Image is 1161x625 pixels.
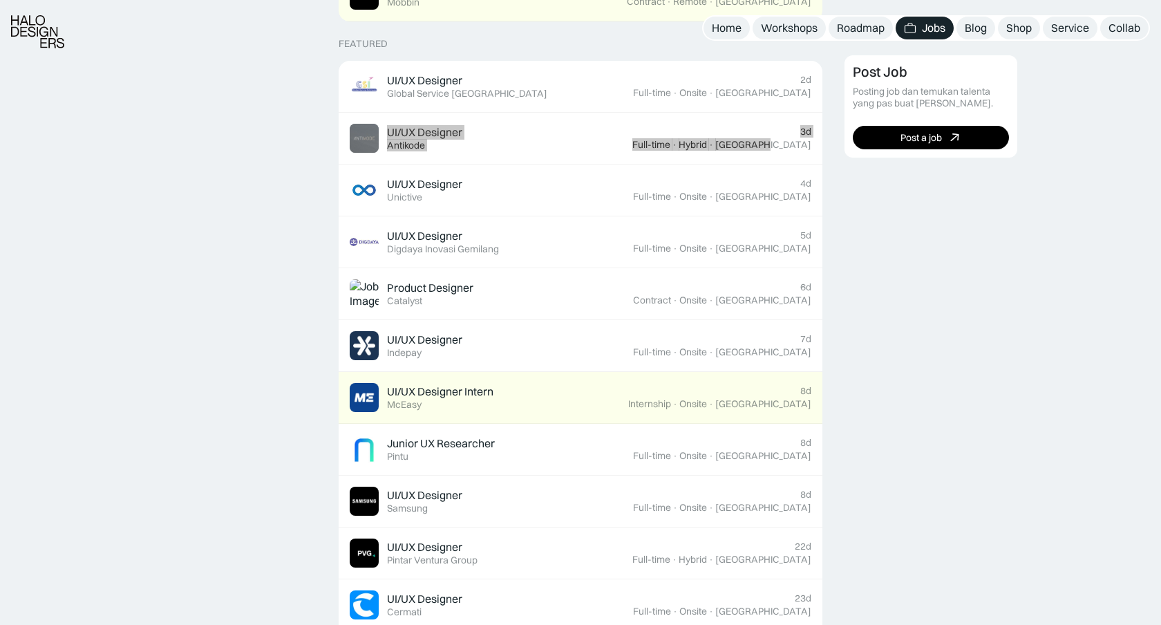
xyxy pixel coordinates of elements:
[800,230,811,241] div: 5d
[387,333,462,347] div: UI/UX Designer
[896,17,954,39] a: Jobs
[853,64,907,80] div: Post Job
[387,295,422,307] div: Catalyst
[708,554,714,566] div: ·
[800,74,811,86] div: 2d
[339,165,822,216] a: Job ImageUI/UX DesignerUnictive4dFull-time·Onsite·[GEOGRAPHIC_DATA]
[956,17,995,39] a: Blog
[633,295,671,306] div: Contract
[672,502,678,514] div: ·
[679,502,707,514] div: Onsite
[679,606,707,617] div: Onsite
[679,554,707,566] div: Hybrid
[387,229,462,243] div: UI/UX Designer
[679,191,707,203] div: Onsite
[715,502,811,514] div: [GEOGRAPHIC_DATA]
[1043,17,1097,39] a: Service
[1051,21,1089,35] div: Service
[387,73,462,88] div: UI/UX Designer
[715,87,811,99] div: [GEOGRAPHIC_DATA]
[350,487,379,516] img: Job Image
[712,21,742,35] div: Home
[837,21,885,35] div: Roadmap
[715,346,811,358] div: [GEOGRAPHIC_DATA]
[387,436,495,451] div: Junior UX Researcher
[708,346,714,358] div: ·
[900,131,942,143] div: Post a job
[633,243,671,254] div: Full-time
[387,125,462,140] div: UI/UX Designer
[679,398,707,410] div: Onsite
[715,243,811,254] div: [GEOGRAPHIC_DATA]
[672,346,678,358] div: ·
[679,87,707,99] div: Onsite
[387,399,422,411] div: McEasy
[672,243,678,254] div: ·
[704,17,750,39] a: Home
[632,554,670,566] div: Full-time
[761,21,818,35] div: Workshops
[387,88,547,100] div: Global Service [GEOGRAPHIC_DATA]
[633,191,671,203] div: Full-time
[715,191,811,203] div: [GEOGRAPHIC_DATA]
[672,554,677,566] div: ·
[715,606,811,617] div: [GEOGRAPHIC_DATA]
[387,503,428,514] div: Samsung
[339,61,822,113] a: Job ImageUI/UX DesignerGlobal Service [GEOGRAPHIC_DATA]2dFull-time·Onsite·[GEOGRAPHIC_DATA]
[672,139,677,151] div: ·
[998,17,1040,39] a: Shop
[350,435,379,464] img: Job Image
[339,424,822,476] a: Job ImageJunior UX ResearcherPintu8dFull-time·Onsite·[GEOGRAPHIC_DATA]
[387,540,462,554] div: UI/UX Designer
[853,86,1009,109] div: Posting job dan temukan talenta yang pas buat [PERSON_NAME].
[1100,17,1149,39] a: Collab
[715,139,811,151] div: [GEOGRAPHIC_DATA]
[829,17,893,39] a: Roadmap
[350,227,379,256] img: Job Image
[679,139,707,151] div: Hybrid
[679,346,707,358] div: Onsite
[350,124,379,153] img: Job Image
[350,590,379,619] img: Job Image
[387,243,499,255] div: Digdaya Inovasi Gemilang
[633,450,671,462] div: Full-time
[350,383,379,412] img: Job Image
[708,502,714,514] div: ·
[387,451,408,463] div: Pintu
[795,593,811,604] div: 23d
[679,450,707,462] div: Onsite
[350,539,379,568] img: Job Image
[679,295,707,306] div: Onsite
[350,72,379,101] img: Job Image
[339,528,822,579] a: Job ImageUI/UX DesignerPintar Ventura Group22dFull-time·Hybrid·[GEOGRAPHIC_DATA]
[628,398,671,410] div: Internship
[708,295,714,306] div: ·
[708,243,714,254] div: ·
[633,606,671,617] div: Full-time
[339,216,822,268] a: Job ImageUI/UX DesignerDigdaya Inovasi Gemilang5dFull-time·Onsite·[GEOGRAPHIC_DATA]
[800,281,811,293] div: 6d
[339,268,822,320] a: Job ImageProduct DesignerCatalyst6dContract·Onsite·[GEOGRAPHIC_DATA]
[672,295,678,306] div: ·
[1108,21,1140,35] div: Collab
[708,87,714,99] div: ·
[387,606,422,618] div: Cermati
[632,139,670,151] div: Full-time
[339,372,822,424] a: Job ImageUI/UX Designer InternMcEasy8dInternship·Onsite·[GEOGRAPHIC_DATA]
[708,450,714,462] div: ·
[795,541,811,552] div: 22d
[715,554,811,566] div: [GEOGRAPHIC_DATA]
[672,191,678,203] div: ·
[800,178,811,189] div: 4d
[753,17,826,39] a: Workshops
[633,502,671,514] div: Full-time
[387,384,493,399] div: UI/UX Designer Intern
[350,331,379,360] img: Job Image
[633,87,671,99] div: Full-time
[679,243,707,254] div: Onsite
[350,176,379,205] img: Job Image
[339,113,822,165] a: Job ImageUI/UX DesignerAntikode3dFull-time·Hybrid·[GEOGRAPHIC_DATA]
[387,177,462,192] div: UI/UX Designer
[800,333,811,345] div: 7d
[715,295,811,306] div: [GEOGRAPHIC_DATA]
